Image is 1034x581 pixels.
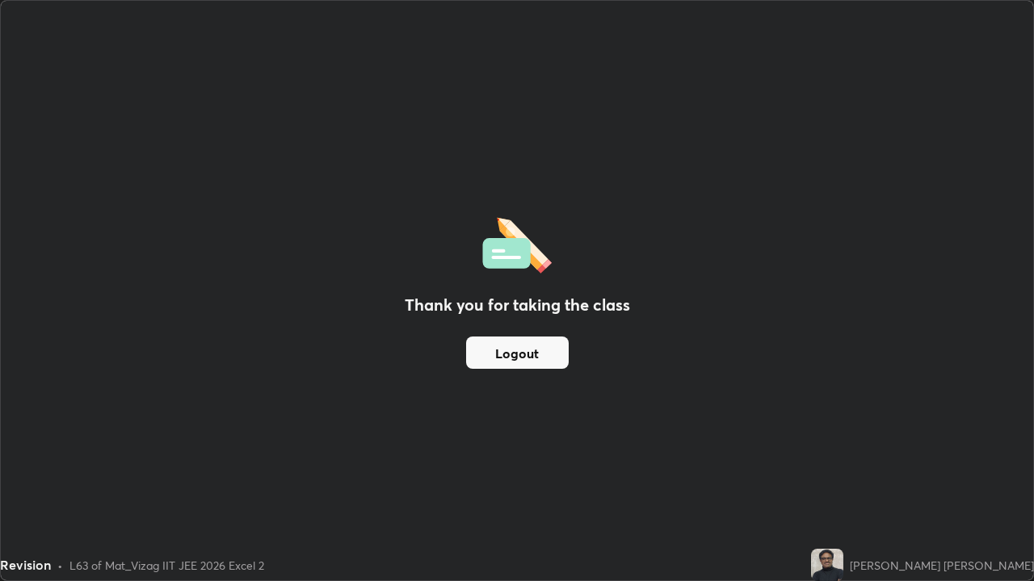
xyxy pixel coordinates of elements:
[466,336,569,369] button: Logout
[57,557,63,574] div: •
[482,212,552,274] img: offlineFeedback.1438e8b3.svg
[850,557,1034,574] div: [PERSON_NAME] [PERSON_NAME]
[811,549,843,581] img: cc4f2f66695a4fef97feaee5d3d37d29.jpg
[69,557,264,574] div: L63 of Mat_Vizag IIT JEE 2026 Excel 2
[405,293,630,317] h2: Thank you for taking the class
